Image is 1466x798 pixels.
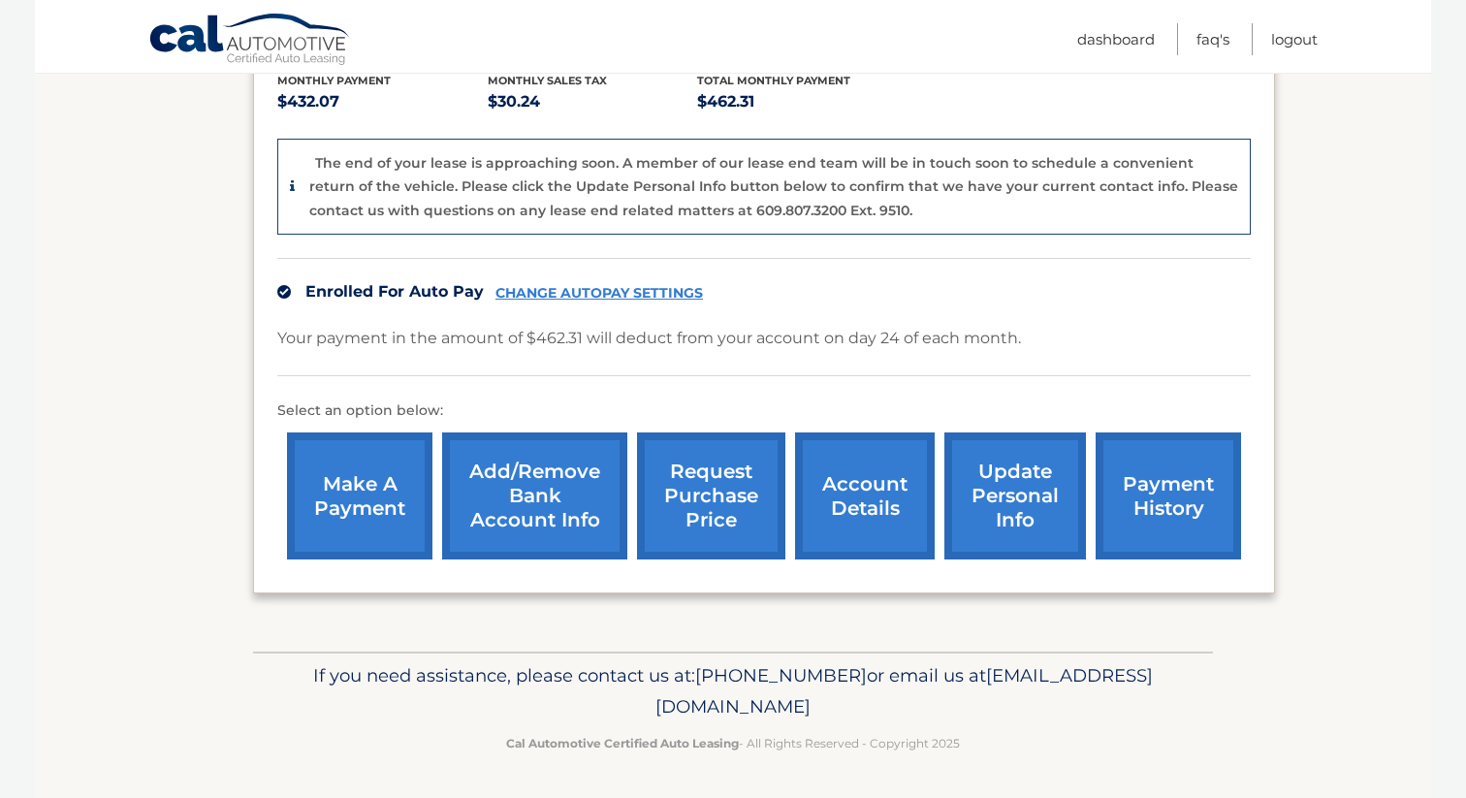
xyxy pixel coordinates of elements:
p: $30.24 [488,88,698,115]
span: Monthly Payment [277,74,391,87]
a: FAQ's [1196,23,1229,55]
a: update personal info [944,432,1086,559]
p: - All Rights Reserved - Copyright 2025 [266,733,1200,753]
a: account details [795,432,935,559]
span: [PHONE_NUMBER] [695,664,867,686]
span: Total Monthly Payment [697,74,850,87]
span: Monthly sales Tax [488,74,607,87]
span: Enrolled For Auto Pay [305,282,484,301]
p: If you need assistance, please contact us at: or email us at [266,660,1200,722]
a: Add/Remove bank account info [442,432,627,559]
p: The end of your lease is approaching soon. A member of our lease end team will be in touch soon t... [309,154,1238,219]
a: request purchase price [637,432,785,559]
img: check.svg [277,285,291,299]
a: make a payment [287,432,432,559]
p: Your payment in the amount of $462.31 will deduct from your account on day 24 of each month. [277,325,1021,352]
p: Select an option below: [277,399,1251,423]
a: CHANGE AUTOPAY SETTINGS [495,285,703,302]
a: Logout [1271,23,1318,55]
p: $462.31 [697,88,908,115]
a: Dashboard [1077,23,1155,55]
strong: Cal Automotive Certified Auto Leasing [506,736,739,750]
span: [EMAIL_ADDRESS][DOMAIN_NAME] [655,664,1153,718]
p: $432.07 [277,88,488,115]
a: Cal Automotive [148,13,352,69]
a: payment history [1096,432,1241,559]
